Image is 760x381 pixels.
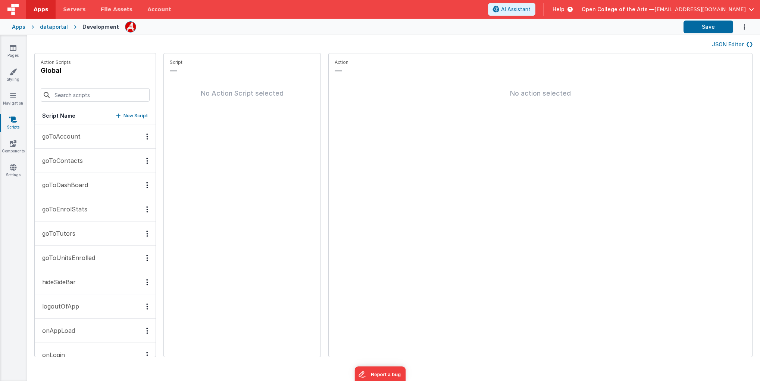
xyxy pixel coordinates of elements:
div: Options [142,303,153,310]
p: — [170,65,315,76]
div: Options [142,182,153,188]
div: dataportal [40,23,68,31]
div: Apps [12,23,25,31]
p: hideSideBar [38,278,76,286]
button: goToDashBoard [35,173,156,197]
p: goToAccount [38,132,81,141]
p: logoutOfApp [38,302,79,311]
div: Options [142,255,153,261]
span: [EMAIL_ADDRESS][DOMAIN_NAME] [654,6,746,13]
p: Action Scripts [41,59,71,65]
button: onLogin [35,343,156,367]
div: Development [82,23,119,31]
p: goToEnrolStats [38,205,87,214]
span: AI Assistant [501,6,531,13]
img: bf26fad4277e54b97a3ef47a1094f052 [125,22,136,32]
span: Apps [34,6,48,13]
span: Servers [63,6,85,13]
div: Options [142,230,153,237]
button: goToAccount [35,124,156,149]
div: No Action Script selected [170,88,315,99]
p: Script [170,59,315,65]
input: Search scripts [41,88,150,102]
p: — [335,65,746,76]
button: JSON Editor [712,41,753,48]
button: Save [684,21,733,33]
div: Options [142,133,153,140]
button: Open College of the Arts — [EMAIL_ADDRESS][DOMAIN_NAME] [582,6,754,13]
button: goToContacts [35,149,156,173]
h4: global [41,65,71,76]
div: No action selected [335,88,746,99]
button: logoutOfApp [35,294,156,319]
p: goToUnitsEnrolled [38,253,95,262]
span: Open College of the Arts — [582,6,654,13]
button: New Script [116,112,148,120]
button: goToEnrolStats [35,197,156,222]
p: goToTutors [38,229,75,238]
p: onAppLoad [38,326,75,335]
button: AI Assistant [488,3,535,16]
p: onLogin [38,350,65,359]
p: goToDashBoard [38,180,88,189]
button: goToTutors [35,222,156,246]
button: onAppLoad [35,319,156,343]
button: goToUnitsEnrolled [35,246,156,270]
div: Options [142,206,153,213]
h5: Script Name [42,112,75,120]
div: Options [142,352,153,358]
span: File Assets [101,6,133,13]
p: goToContacts [38,156,83,165]
p: Action [335,59,746,65]
div: Options [142,279,153,285]
div: Options [142,328,153,334]
span: Help [553,6,564,13]
p: New Script [123,112,148,120]
button: hideSideBar [35,270,156,294]
button: Options [733,19,748,35]
div: Options [142,158,153,164]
